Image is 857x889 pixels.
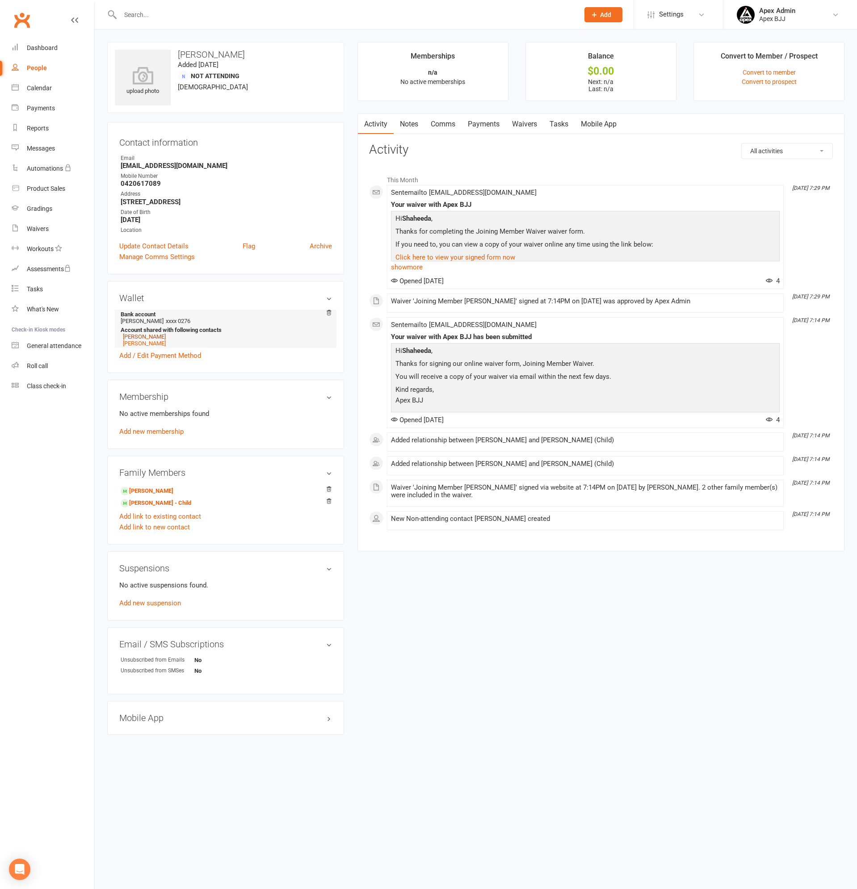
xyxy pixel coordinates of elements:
div: Date of Birth [121,208,332,217]
a: Comms [424,114,462,134]
div: Product Sales [27,185,65,192]
a: show more [391,261,780,273]
strong: Shaheeda [402,214,431,222]
div: Tasks [27,285,43,293]
div: Messages [27,145,55,152]
h3: Wallet [119,293,332,303]
div: New Non-attending contact [PERSON_NAME] created [391,515,780,523]
a: Activity [358,114,394,134]
div: Waiver 'Joining Member [PERSON_NAME]' signed at 7:14PM on [DATE] was approved by Apex Admin [391,298,780,305]
div: upload photo [115,67,171,96]
h3: Suspensions [119,563,332,573]
h3: Email / SMS Subscriptions [119,639,332,649]
a: Archive [310,241,332,252]
div: People [27,64,47,71]
div: Workouts [27,245,54,252]
p: Hi , [393,345,777,358]
div: Unsubscribed from Emails [121,656,194,664]
span: No active memberships [400,78,465,85]
span: xxxx 0276 [166,318,190,324]
p: Next: n/a Last: n/a [534,78,668,92]
a: Class kiosk mode [12,376,94,396]
time: Added [DATE] [178,61,218,69]
div: Gradings [27,205,52,212]
div: Automations [27,165,63,172]
span: 4 [766,416,780,424]
strong: No [194,667,246,674]
a: Assessments [12,259,94,279]
div: Your waiver with Apex BJJ has been submitted [391,333,780,341]
div: Apex BJJ [759,15,795,23]
h3: Activity [369,143,833,157]
div: Open Intercom Messenger [9,859,30,880]
i: [DATE] 7:14 PM [792,432,829,439]
div: Mobile Number [121,172,332,180]
a: Flag [243,241,255,252]
a: Notes [394,114,424,134]
span: [DEMOGRAPHIC_DATA] [178,83,248,91]
div: Address [121,190,332,198]
a: [PERSON_NAME] - Child [121,499,191,508]
div: Balance [588,50,614,67]
a: Payments [462,114,506,134]
strong: Account shared with following contacts [121,327,328,333]
a: Automations [12,159,94,179]
h3: Family Members [119,468,332,478]
div: Email [121,154,332,163]
i: [DATE] 7:14 PM [792,511,829,517]
a: Click here to view your signed form now [395,253,515,261]
div: Assessments [27,265,71,273]
a: Reports [12,118,94,138]
p: No active suspensions found. [119,580,332,591]
div: Waiver 'Joining Member [PERSON_NAME]' signed via website at 7:14PM on [DATE] by [PERSON_NAME]. 2 ... [391,484,780,499]
div: $0.00 [534,67,668,76]
li: [PERSON_NAME] [119,310,332,348]
h3: Contact information [119,134,332,147]
div: Dashboard [27,44,58,51]
input: Search... [118,8,573,21]
a: Manage Comms Settings [119,252,195,262]
strong: 0420617089 [121,180,332,188]
a: Add new membership [119,428,184,436]
span: Not Attending [191,72,239,80]
p: Kind regards, Apex BJJ [393,384,777,408]
div: Added relationship between [PERSON_NAME] and [PERSON_NAME] (Child) [391,436,780,444]
a: [PERSON_NAME] [121,486,173,496]
div: General attendance [27,342,81,349]
a: Convert to member [743,69,796,76]
div: Memberships [411,50,455,67]
strong: [DATE] [121,216,332,224]
i: [DATE] 7:29 PM [792,185,829,191]
a: Calendar [12,78,94,98]
a: Clubworx [11,9,33,31]
span: Settings [659,4,684,25]
a: Tasks [12,279,94,299]
p: If you need to, you can view a copy of your waiver online any time using the link below: [393,239,777,252]
i: [DATE] 7:14 PM [792,456,829,462]
a: What's New [12,299,94,319]
a: Workouts [12,239,94,259]
span: Sent email to [EMAIL_ADDRESS][DOMAIN_NAME] [391,189,537,197]
span: 4 [766,277,780,285]
strong: n/a [428,69,437,76]
strong: [STREET_ADDRESS] [121,198,332,206]
p: Thanks for signing our online waiver form, Joining Member Waiver. [393,358,777,371]
div: Apex Admin [759,7,795,15]
a: Dashboard [12,38,94,58]
strong: Bank account [121,311,328,318]
a: Product Sales [12,179,94,199]
li: This Month [369,171,833,185]
a: People [12,58,94,78]
div: Reports [27,125,49,132]
h3: [PERSON_NAME] [115,50,336,59]
strong: Shaheeda [402,347,431,355]
strong: No [194,657,246,663]
a: Payments [12,98,94,118]
a: General attendance kiosk mode [12,336,94,356]
div: Added relationship between [PERSON_NAME] and [PERSON_NAME] (Child) [391,460,780,468]
i: [DATE] 7:29 PM [792,294,829,300]
a: Tasks [543,114,575,134]
span: Opened [DATE] [391,416,444,424]
a: Update Contact Details [119,241,189,252]
a: Convert to prospect [742,78,797,85]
